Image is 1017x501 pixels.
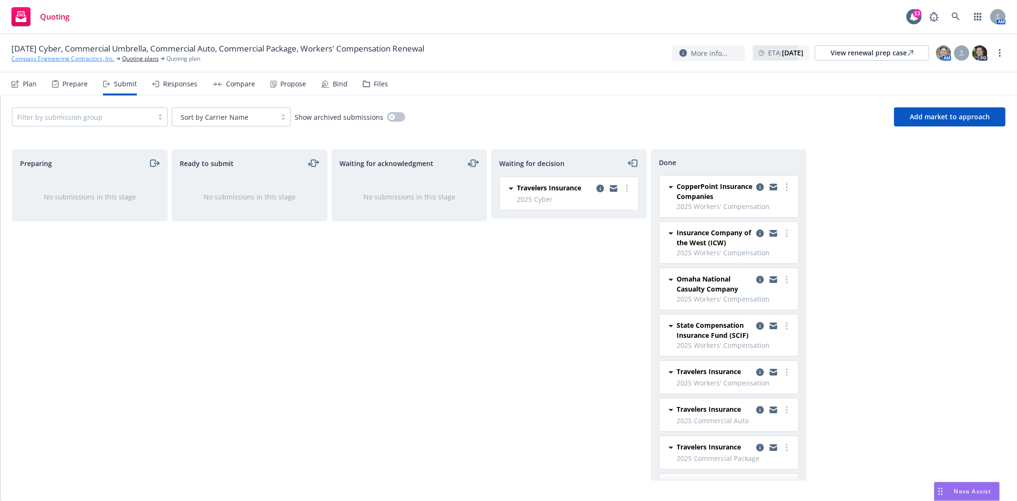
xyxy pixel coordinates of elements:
[114,80,137,88] div: Submit
[677,228,752,248] span: Insurance Company of the West (ICW)
[148,157,160,169] a: moveRight
[781,320,792,332] a: more
[180,158,234,168] span: Ready to submit
[659,157,676,167] span: Done
[936,45,951,61] img: photo
[768,274,779,285] a: copy logging email
[181,112,248,122] span: Sort by Carrier Name
[994,47,1006,59] a: more
[517,183,581,193] span: Travelers Insurance
[946,7,966,26] a: Search
[754,442,766,453] a: copy logging email
[166,54,200,63] span: Quoting plan
[677,274,752,294] span: Omaha National Casualty Company
[40,13,70,21] span: Quoting
[782,48,803,57] strong: [DATE]
[754,181,766,193] a: copy logging email
[517,194,633,204] span: 2025 Cyber
[122,54,159,63] a: Quoting plans
[768,366,779,378] a: copy logging email
[177,112,271,122] span: Sort by Carrier Name
[768,320,779,332] a: copy logging email
[954,487,992,495] span: Nova Assist
[499,158,565,168] span: Waiting for decision
[935,482,946,501] div: Drag to move
[187,192,312,202] div: No submissions in this stage
[308,157,319,169] a: moveLeftRight
[677,248,792,258] span: 2025 Workers' Compensation
[768,404,779,416] a: copy logging email
[468,157,479,169] a: moveLeftRight
[677,416,792,426] span: 2025 Commercial Auto
[781,442,792,453] a: more
[831,46,914,60] div: View renewal prep case
[754,228,766,239] a: copy logging email
[672,45,745,61] button: More info...
[910,112,990,121] span: Add market to approach
[8,3,73,30] a: Quoting
[347,192,472,202] div: No submissions in this stage
[333,80,348,88] div: Bind
[677,366,741,376] span: Travelers Insurance
[754,366,766,378] a: copy logging email
[781,181,792,193] a: more
[754,404,766,416] a: copy logging email
[621,183,633,194] a: more
[781,366,792,378] a: more
[894,107,1006,126] button: Add market to approach
[781,274,792,285] a: more
[28,192,152,202] div: No submissions in this stage
[226,80,255,88] div: Compare
[677,294,792,304] span: 2025 Workers' Compensation
[677,320,752,340] span: State Compensation Insurance Fund (SCIF)
[595,183,606,194] a: copy logging email
[11,43,424,54] span: [DATE] Cyber, Commercial Umbrella, Commercial Auto, Commercial Package, Workers' Compensation Ren...
[925,7,944,26] a: Report a Bug
[781,228,792,239] a: more
[768,442,779,453] a: copy logging email
[781,404,792,416] a: more
[339,158,433,168] span: Waiting for acknowledgment
[677,442,741,452] span: Travelers Insurance
[768,48,803,58] span: ETA :
[608,183,619,194] a: copy logging email
[677,404,741,414] span: Travelers Insurance
[374,80,388,88] div: Files
[972,45,987,61] img: photo
[913,9,922,18] div: 13
[968,7,987,26] a: Switch app
[677,340,792,350] span: 2025 Workers' Compensation
[754,320,766,332] a: copy logging email
[768,181,779,193] a: copy logging email
[768,228,779,239] a: copy logging email
[163,80,197,88] div: Responses
[815,45,929,61] a: View renewal prep case
[627,157,639,169] a: moveLeft
[11,54,114,63] a: Compass Engineering Contractors, Inc.
[280,80,306,88] div: Propose
[62,80,88,88] div: Prepare
[934,482,1000,501] button: Nova Assist
[295,112,383,122] span: Show archived submissions
[677,201,792,211] span: 2025 Workers' Compensation
[691,48,728,58] span: More info...
[677,453,792,463] span: 2025 Commercial Package
[677,378,792,388] span: 2025 Workers' Compensation
[20,158,52,168] span: Preparing
[677,181,752,201] span: CopperPoint Insurance Companies
[23,80,37,88] div: Plan
[754,274,766,285] a: copy logging email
